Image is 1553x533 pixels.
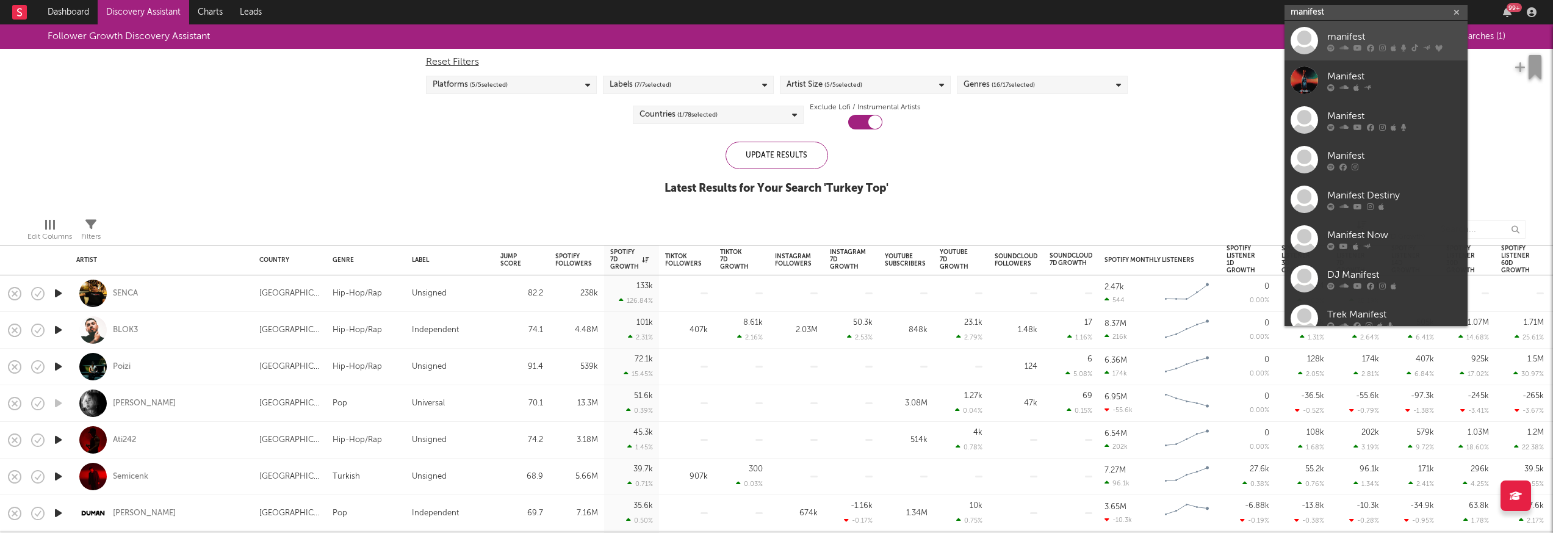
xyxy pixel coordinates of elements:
div: 7.16M [555,506,598,521]
div: -0.17 % [844,517,873,524]
div: [PERSON_NAME] [113,508,176,519]
div: Reset Filters [426,55,1128,70]
div: 1.78 % [1463,517,1489,524]
label: Exclude Lofi / Instrumental Artists [810,100,920,115]
span: ( 1 / 78 selected) [677,107,718,122]
div: YouTube Subscribers [885,253,926,267]
span: Saved Searches [1433,32,1505,41]
div: -36.5k [1301,392,1324,400]
div: Trek Manifest [1327,307,1461,322]
div: 0.75 % [956,517,982,524]
div: 2.31 % [628,333,653,341]
div: 174k [1104,369,1127,377]
div: -55.6k [1104,406,1133,414]
div: 2.41 % [1408,480,1434,488]
div: 126.84 % [619,297,653,305]
div: 1.16 % [1067,333,1092,341]
div: 22.38 % [1514,443,1544,451]
div: Unsigned [412,433,447,448]
div: 0 [1264,393,1269,401]
input: Search... [1434,220,1526,239]
div: 96.1k [1360,465,1379,473]
div: 2.81 % [1353,370,1379,378]
div: 4k [973,429,982,437]
div: 5.66M [555,470,598,484]
div: -0.19 % [1240,517,1269,524]
div: 907k [665,470,708,484]
a: Manifest [1285,140,1468,179]
div: 39.5k [1524,465,1544,473]
div: -97.3k [1411,392,1434,400]
div: 238k [555,286,598,301]
div: 171k [1418,465,1434,473]
div: [GEOGRAPHIC_DATA] [259,286,320,301]
a: Manifest Now [1285,219,1468,259]
div: Platforms [433,78,508,92]
div: 3.18M [555,433,598,448]
div: 1.31 % [1300,333,1324,341]
a: DJ Manifest [1285,259,1468,299]
div: 2.03M [775,323,818,338]
div: 202k [1361,429,1379,437]
div: BLOK3 [113,325,138,336]
div: Tiktok 7D Growth [720,248,749,270]
div: -0.79 % [1349,407,1379,415]
div: Artist Size [787,78,862,92]
div: Turkish [333,470,360,484]
div: Artist [76,256,241,264]
div: 2.17 % [1519,517,1544,524]
div: 6.41 % [1408,333,1434,341]
div: 0.00 % [1250,407,1269,414]
div: 3.19 % [1353,443,1379,451]
div: [GEOGRAPHIC_DATA] [259,506,320,521]
div: -1.38 % [1405,407,1434,415]
a: SENCA [113,288,138,299]
div: 0 [1264,319,1269,327]
div: Follower Growth Discovery Assistant [48,29,210,44]
div: 51.6k [634,392,653,400]
div: Manifest [1327,69,1461,84]
div: 0 [1264,429,1269,437]
div: 23.1k [964,319,982,327]
div: 0.00 % [1250,444,1269,451]
svg: Chart title [1159,352,1214,382]
div: 544 [1104,296,1125,304]
div: 3.65M [1104,503,1126,511]
svg: Chart title [1159,425,1214,455]
div: Pop [333,396,347,411]
svg: Chart title [1159,462,1214,492]
div: [GEOGRAPHIC_DATA] [259,433,320,448]
div: 0.76 % [1297,480,1324,488]
div: 17.02 % [1460,370,1489,378]
div: 1.03M [1468,429,1489,437]
div: 6.84 % [1407,370,1434,378]
div: 30.97 % [1513,370,1544,378]
div: Jump Score [500,253,525,267]
div: 10k [970,502,982,510]
div: DJ Manifest [1327,267,1461,282]
div: 6 [1087,355,1092,363]
div: 74.2 [500,433,543,448]
div: 674k [775,506,818,521]
button: 99+ [1503,7,1512,17]
span: ( 16 / 17 selected) [992,78,1035,92]
input: Search for artists [1285,5,1468,20]
div: Pop [333,506,347,521]
div: 6.54M [1104,430,1127,438]
div: [GEOGRAPHIC_DATA] [259,470,320,484]
div: 4.25 % [1463,480,1489,488]
div: 0.78 % [956,443,982,451]
div: 216k [1104,333,1127,341]
div: 579k [1416,429,1434,437]
div: Filters [81,214,101,250]
div: 1.48k [995,323,1037,338]
svg: Chart title [1159,388,1214,419]
div: 8.37M [1104,320,1126,328]
div: 2.64 % [1352,333,1379,341]
div: Tiktok Followers [665,253,702,267]
div: 96.1k [1104,479,1130,487]
div: Hip-Hop/Rap [333,323,382,338]
div: Independent [412,323,459,338]
div: 1.34M [885,506,928,521]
